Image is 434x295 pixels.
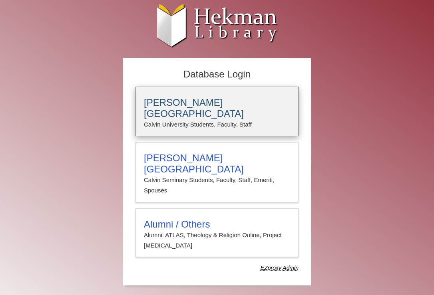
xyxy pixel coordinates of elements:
h3: [PERSON_NAME][GEOGRAPHIC_DATA] [144,152,290,175]
dfn: Use Alumni login [261,265,299,271]
p: Calvin University Students, Faculty, Staff [144,119,290,130]
a: [PERSON_NAME][GEOGRAPHIC_DATA]Calvin University Students, Faculty, Staff [135,87,299,136]
h3: [PERSON_NAME][GEOGRAPHIC_DATA] [144,97,290,119]
p: Alumni: ATLAS, Theology & Religion Online, Project [MEDICAL_DATA] [144,230,290,251]
h3: Alumni / Others [144,219,290,230]
summary: Alumni / OthersAlumni: ATLAS, Theology & Religion Online, Project [MEDICAL_DATA] [144,219,290,251]
h2: Database Login [131,66,303,83]
p: Calvin Seminary Students, Faculty, Staff, Emeriti, Spouses [144,175,290,196]
a: [PERSON_NAME][GEOGRAPHIC_DATA]Calvin Seminary Students, Faculty, Staff, Emeriti, Spouses [135,142,299,202]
